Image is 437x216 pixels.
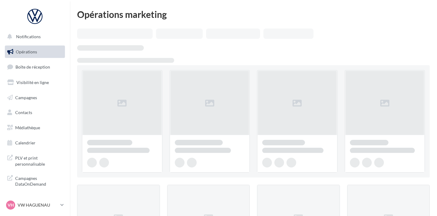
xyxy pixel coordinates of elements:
[77,10,430,19] div: Opérations marketing
[8,202,14,208] span: VH
[15,154,63,167] span: PLV et print personnalisable
[16,49,37,54] span: Opérations
[4,137,66,149] a: Calendrier
[15,64,50,69] span: Boîte de réception
[15,125,40,130] span: Médiathèque
[4,60,66,73] a: Boîte de réception
[16,34,41,39] span: Notifications
[15,110,32,115] span: Contacts
[4,121,66,134] a: Médiathèque
[15,95,37,100] span: Campagnes
[4,30,64,43] button: Notifications
[4,151,66,169] a: PLV et print personnalisable
[18,202,58,208] p: VW HAGUENAU
[4,76,66,89] a: Visibilité en ligne
[4,91,66,104] a: Campagnes
[15,140,36,145] span: Calendrier
[4,46,66,58] a: Opérations
[4,172,66,190] a: Campagnes DataOnDemand
[4,106,66,119] a: Contacts
[16,80,49,85] span: Visibilité en ligne
[15,174,63,187] span: Campagnes DataOnDemand
[5,199,65,211] a: VH VW HAGUENAU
